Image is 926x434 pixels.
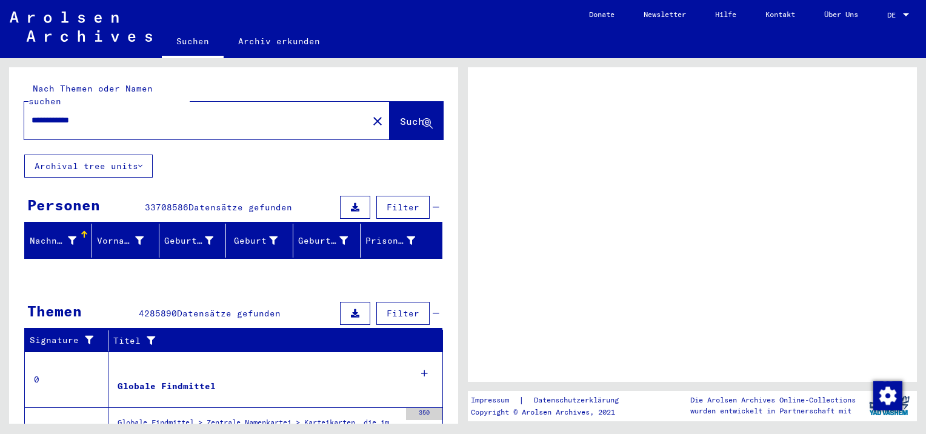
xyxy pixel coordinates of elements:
mat-header-cell: Geburtsdatum [293,224,361,258]
div: Geburtsname [164,235,214,247]
div: Geburt‏ [231,235,278,247]
span: 33708586 [145,202,188,213]
span: Datensätze gefunden [177,308,281,319]
mat-icon: close [370,114,385,129]
div: Geburtsname [164,231,229,250]
div: Signature [30,331,111,350]
mat-header-cell: Vorname [92,224,159,258]
mat-header-cell: Geburtsname [159,224,227,258]
div: Geburtsdatum [298,235,348,247]
p: wurden entwickelt in Partnerschaft mit [690,406,856,416]
div: Globale Findmittel [118,380,216,393]
div: Personen [27,194,100,216]
img: Arolsen_neg.svg [10,12,152,42]
mat-header-cell: Nachname [25,224,92,258]
img: yv_logo.png [867,390,912,421]
div: Geburtsdatum [298,231,363,250]
div: Themen [27,300,82,322]
mat-header-cell: Geburt‏ [226,224,293,258]
button: Clear [365,109,390,133]
span: Filter [387,308,419,319]
p: Die Arolsen Archives Online-Collections [690,395,856,406]
div: Vorname [97,235,144,247]
mat-header-cell: Prisoner # [361,224,442,258]
div: Vorname [97,231,159,250]
div: Prisoner # [365,235,415,247]
div: Prisoner # [365,231,430,250]
button: Filter [376,196,430,219]
a: Archiv erkunden [224,27,335,56]
div: Titel [113,335,419,347]
span: DE [887,11,901,19]
mat-label: Nach Themen oder Namen suchen [28,83,153,107]
button: Filter [376,302,430,325]
div: Nachname [30,231,92,250]
div: Signature [30,334,99,347]
div: Titel [113,331,431,350]
img: Zustimmung ändern [873,381,902,410]
div: Geburt‏ [231,231,293,250]
a: Impressum [471,394,519,407]
span: Datensätze gefunden [188,202,292,213]
span: 4285890 [139,308,177,319]
span: Suche [400,115,430,127]
div: 350 [406,408,442,420]
div: Nachname [30,235,76,247]
button: Suche [390,102,443,139]
span: Filter [387,202,419,213]
div: | [471,394,633,407]
button: Archival tree units [24,155,153,178]
div: Globale Findmittel > Zentrale Namenkartei > Karteikarten, die im Rahmen der sequentiellen Massend... [118,417,400,434]
p: Copyright © Arolsen Archives, 2021 [471,407,633,418]
a: Datenschutzerklärung [524,394,633,407]
a: Suchen [162,27,224,58]
td: 0 [25,352,108,407]
div: Zustimmung ändern [873,381,902,410]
